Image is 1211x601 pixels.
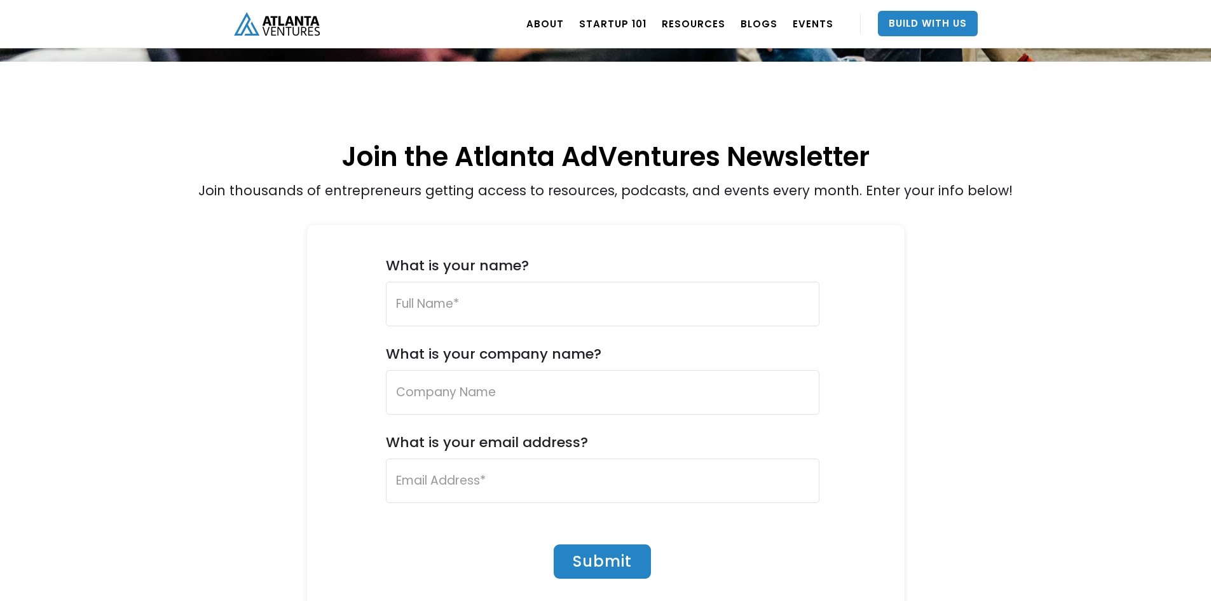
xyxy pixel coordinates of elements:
a: RESOURCES [662,6,725,41]
div: Join thousands of entrepreneurs getting access to resources, podcasts, and events every month. En... [121,74,1090,200]
a: Startup 101 [579,6,647,41]
input: Submit [554,544,651,579]
label: What is your email address? [386,434,588,451]
input: Email Address* [386,459,819,503]
a: BLOGS [741,6,777,41]
a: ABOUT [526,6,564,41]
a: Build With Us [878,11,978,36]
label: What is your name? [386,257,529,274]
input: Full Name* [386,282,819,326]
a: EVENTS [793,6,833,41]
input: Company Name [386,370,819,415]
label: What is your company name? [386,345,601,363]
